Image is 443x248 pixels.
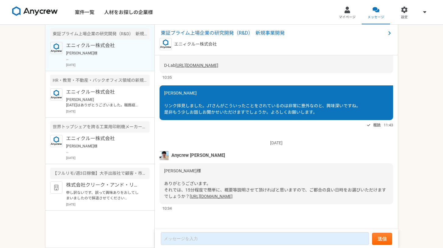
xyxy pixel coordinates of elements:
[66,97,141,108] p: [PERSON_NAME] [DATE]はありがとうございました。職務経歴書のアップ承知しました。 内容を見直しており、今週末までお待ちいただけますでしょうか。
[162,74,172,80] span: 10:35
[160,38,172,50] img: logo_text_blue_01.png
[164,25,388,68] span: [PERSON_NAME]様 内容確認させて頂きました。ありがとうございます。 また、[DATE]、弊社[PERSON_NAME]より、概要等お伝えさせていただいたかと思いますので、よろしければ...
[50,135,62,147] img: logo_text_blue_01.png
[66,88,141,96] p: エニィクルー株式会社
[160,151,169,160] img: %E3%83%95%E3%82%9A%E3%83%AD%E3%83%95%E3%82%A3%E3%83%BC%E3%83%AB%E7%94%BB%E5%83%8F%E3%81%AE%E3%82%...
[164,168,386,199] span: [PERSON_NAME]様 ありがとうございます。 それでは、15分程度で簡単に、概要等説明させて頂ければと思いますので、ご都合の良い日時をお選びいただけますでしょうか？
[50,121,149,133] div: 世界トップシェアを誇る工業用印刷機メーカー 営業顧問（1,2社のみの紹介も歓迎）
[190,194,233,199] a: [URL][DOMAIN_NAME]
[66,156,149,160] p: [DATE]
[50,181,62,194] img: default_org_logo-42cde973f59100197ec2c8e796e4974ac8490bb5b08a0eb061ff975e4574aa76.png
[50,42,62,54] img: logo_text_blue_01.png
[66,181,141,189] p: 株式会社クリーク・アンド・リバー社
[66,202,149,207] p: [DATE]
[12,6,58,16] img: 8DqYSo04kwAAAAASUVORK5CYII=
[175,63,218,68] a: [URL][DOMAIN_NAME]
[50,88,62,101] img: logo_text_blue_01.png
[66,63,149,67] p: [DATE]
[50,75,149,86] div: HR・教育・不動産・バックオフィス領域の新規事業 0→1で事業を立ち上げたい方
[66,50,141,61] p: [PERSON_NAME]様 ありがとうございます。 それでは、15分程度で簡単に、概要等説明させて頂ければと思いますので、ご都合の良い日時をお選びいただけますでしょうか？ [URL][DOMA...
[161,29,386,37] span: 東証プライム上場企業の研究開発（R&D） 新規事業開発
[66,143,141,154] p: [PERSON_NAME]様 ご返信、ありがとうございます。 それでは、また別案件等でご相談させていただければと思いますので、よろしくお願いいたします。
[50,28,149,40] div: 東証プライム上場企業の研究開発（R&D） 新規事業開発
[171,152,225,159] span: Anycrew [PERSON_NAME]
[162,205,172,211] span: 10:34
[164,91,360,115] span: [PERSON_NAME] リンク拝見しました。JTさんがこういったことをされているのは非常に意外なのと、興味深いですね。 是非もう少しお話しお聞かせいただけますでしょうか。よろしくお願いします。
[66,109,149,114] p: [DATE]
[373,122,381,129] span: 既読
[66,42,141,49] p: エニィクルー株式会社
[372,233,392,245] button: 送信
[384,122,393,128] span: 11:43
[66,135,141,142] p: エニィクルー株式会社
[160,140,393,146] p: [DATE]
[401,15,408,20] span: 設定
[339,15,356,20] span: マイページ
[174,41,217,47] p: エニィクルー株式会社
[50,168,149,179] div: 【フルリモ/週3日稼働】大手出版社で顧客・市場調査マーケター！
[66,190,141,201] p: 申し訳ないです、誤って興味ありをおしてしまいましたので辞退させてください 機会ありまいたら応募させていただきます。
[367,15,384,20] span: メッセージ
